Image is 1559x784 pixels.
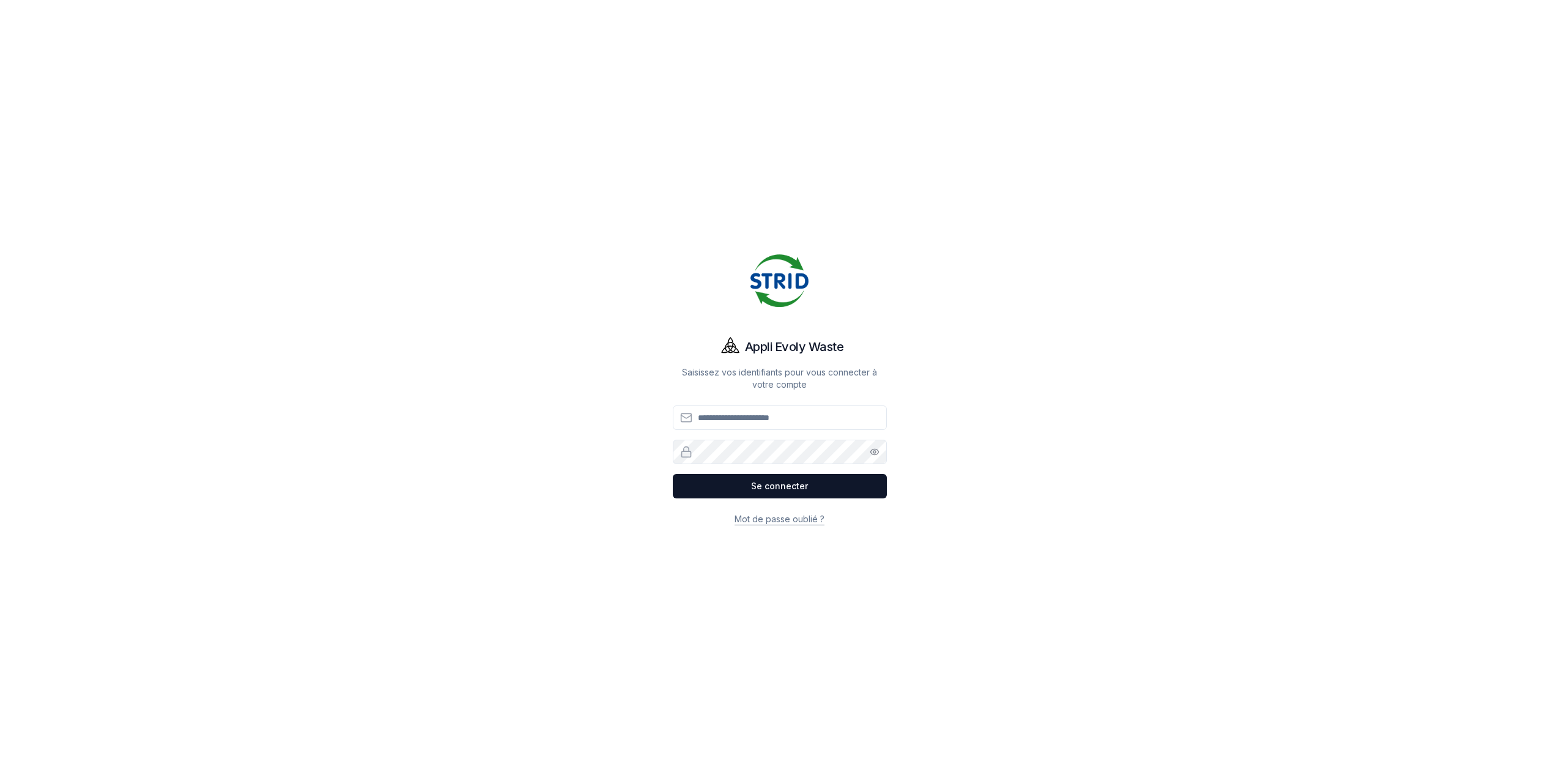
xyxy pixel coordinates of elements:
[673,474,887,498] button: Se connecter
[745,338,844,355] h1: Appli Evoly Waste
[716,332,745,361] img: Evoly Logo
[735,514,824,524] a: Mot de passe oublié ?
[673,366,887,391] p: Saisissez vos identifiants pour vous connecter à votre compte
[750,251,809,310] img: Strid Logo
